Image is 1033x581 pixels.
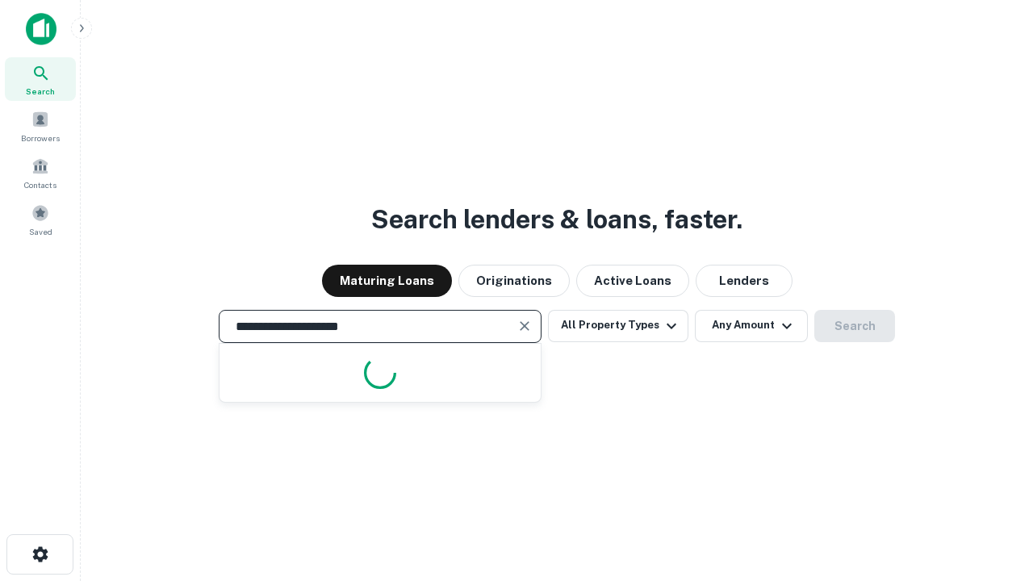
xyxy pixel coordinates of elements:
[458,265,570,297] button: Originations
[513,315,536,337] button: Clear
[371,200,742,239] h3: Search lenders & loans, faster.
[5,57,76,101] a: Search
[24,178,56,191] span: Contacts
[5,198,76,241] a: Saved
[26,85,55,98] span: Search
[5,151,76,194] a: Contacts
[576,265,689,297] button: Active Loans
[548,310,688,342] button: All Property Types
[695,310,808,342] button: Any Amount
[21,132,60,144] span: Borrowers
[322,265,452,297] button: Maturing Loans
[5,104,76,148] a: Borrowers
[26,13,56,45] img: capitalize-icon.png
[952,452,1033,529] iframe: Chat Widget
[29,225,52,238] span: Saved
[696,265,793,297] button: Lenders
